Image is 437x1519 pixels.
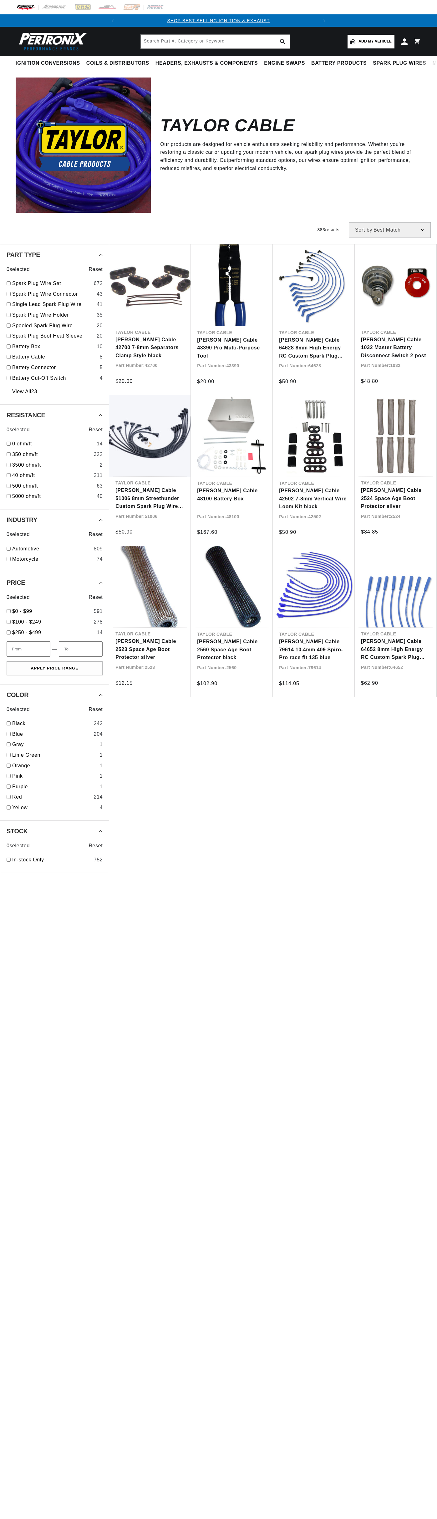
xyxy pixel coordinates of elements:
a: Black [12,719,91,728]
div: 591 [94,607,103,615]
span: — [52,645,57,653]
a: Yellow [12,804,97,812]
a: [PERSON_NAME] Cable 1032 Master Battery Disconnect Switch 2 post [361,336,430,360]
span: Reset [89,842,103,850]
input: To [59,641,103,657]
span: Part Type [7,252,40,258]
div: 20 [97,332,103,340]
div: 1 [100,783,103,791]
span: Reset [89,593,103,601]
a: Motorcycle [12,555,94,563]
span: Headers, Exhausts & Components [155,60,258,67]
div: 1 of 2 [119,17,318,24]
a: Battery Cut-Off Switch [12,374,97,382]
span: Stock [7,828,28,834]
a: [PERSON_NAME] Cable 2560 Space Age Boot Protector black [197,638,267,662]
div: 672 [94,279,103,288]
a: [PERSON_NAME] Cable 42700 7-8mm Separators Clamp Style black [115,336,185,360]
span: 0 selected [7,426,30,434]
span: 0 selected [7,530,30,539]
div: 278 [94,618,103,626]
div: Announcement [119,17,318,24]
a: Red [12,793,91,801]
span: Engine Swaps [264,60,305,67]
span: Reset [89,705,103,714]
summary: Spark Plug Wires [370,56,429,71]
a: View All 23 [12,388,37,396]
a: Orange [12,762,97,770]
a: Automotive [12,545,91,553]
summary: Ignition Conversions [16,56,83,71]
a: 3500 ohm/ft [12,461,97,469]
div: 41 [97,300,103,308]
span: $0 - $99 [12,609,32,614]
button: Translation missing: en.sections.announcements.next_announcement [318,14,331,27]
a: [PERSON_NAME] Cable 2523 Space Age Boot Protector silver [115,637,185,661]
a: Pink [12,772,97,780]
div: 214 [94,793,103,801]
span: 883 results [317,227,339,232]
a: 350 ohm/ft [12,450,91,459]
span: Resistance [7,412,45,418]
a: [PERSON_NAME] Cable 43390 Pro Multi-Purpose Tool [197,336,267,360]
summary: Coils & Distributors [83,56,152,71]
a: [PERSON_NAME] Cable 51006 8mm Streethunder Custom Spark Plug Wires 8 cyl black [115,486,185,510]
div: 242 [94,719,103,728]
a: In-stock Only [12,856,91,864]
span: Sort by [355,228,372,233]
div: 10 [97,343,103,351]
a: Purple [12,783,97,791]
img: Pertronix [16,31,88,52]
summary: Headers, Exhausts & Components [152,56,261,71]
div: 14 [97,440,103,448]
span: Reset [89,530,103,539]
a: Spark Plug Wire Set [12,279,91,288]
a: Spark Plug Boot Heat Sleeve [12,332,94,340]
div: 8 [100,353,103,361]
span: 0 selected [7,593,30,601]
a: SHOP BEST SELLING IGNITION & EXHAUST [167,18,270,23]
a: Spooled Spark Plug Wire [12,322,94,330]
a: Add my vehicle [348,35,394,48]
span: 0 selected [7,842,30,850]
select: Sort by [349,222,431,238]
span: Spark Plug Wires [373,60,426,67]
div: 4 [100,804,103,812]
img: Taylor Cable [16,78,151,213]
div: 1 [100,740,103,749]
a: Battery Cable [12,353,97,361]
a: [PERSON_NAME] Cable 64628 8mm High Energy RC Custom Spark Plug Wires 8 cyl blue [279,336,348,360]
span: Reset [89,265,103,273]
div: 20 [97,322,103,330]
div: 14 [97,629,103,637]
div: 1 [100,751,103,759]
a: 0 ohm/ft [12,440,94,448]
div: 1 [100,762,103,770]
button: Translation missing: en.sections.announcements.previous_announcement [106,14,119,27]
div: 211 [94,471,103,479]
span: Reset [89,426,103,434]
span: $100 - $249 [12,619,41,624]
span: 0 selected [7,265,30,273]
a: Battery Connector [12,363,97,372]
h2: Taylor Cable [160,118,295,133]
span: Price [7,579,25,586]
div: 43 [97,290,103,298]
input: From [7,641,50,657]
a: 500 ohm/ft [12,482,94,490]
div: 5 [100,363,103,372]
div: 35 [97,311,103,319]
a: Spark Plug Wire Holder [12,311,94,319]
span: Add my vehicle [358,38,392,44]
span: 0 selected [7,705,30,714]
a: Battery Box [12,343,94,351]
div: 322 [94,450,103,459]
div: 204 [94,730,103,738]
button: search button [276,35,290,48]
a: Spark Plug Wire Connector [12,290,94,298]
a: Gray [12,740,97,749]
a: 40 ohm/ft [12,471,91,479]
button: Apply Price Range [7,661,103,675]
summary: Battery Products [308,56,370,71]
a: [PERSON_NAME] Cable 48100 Battery Box [197,487,267,503]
